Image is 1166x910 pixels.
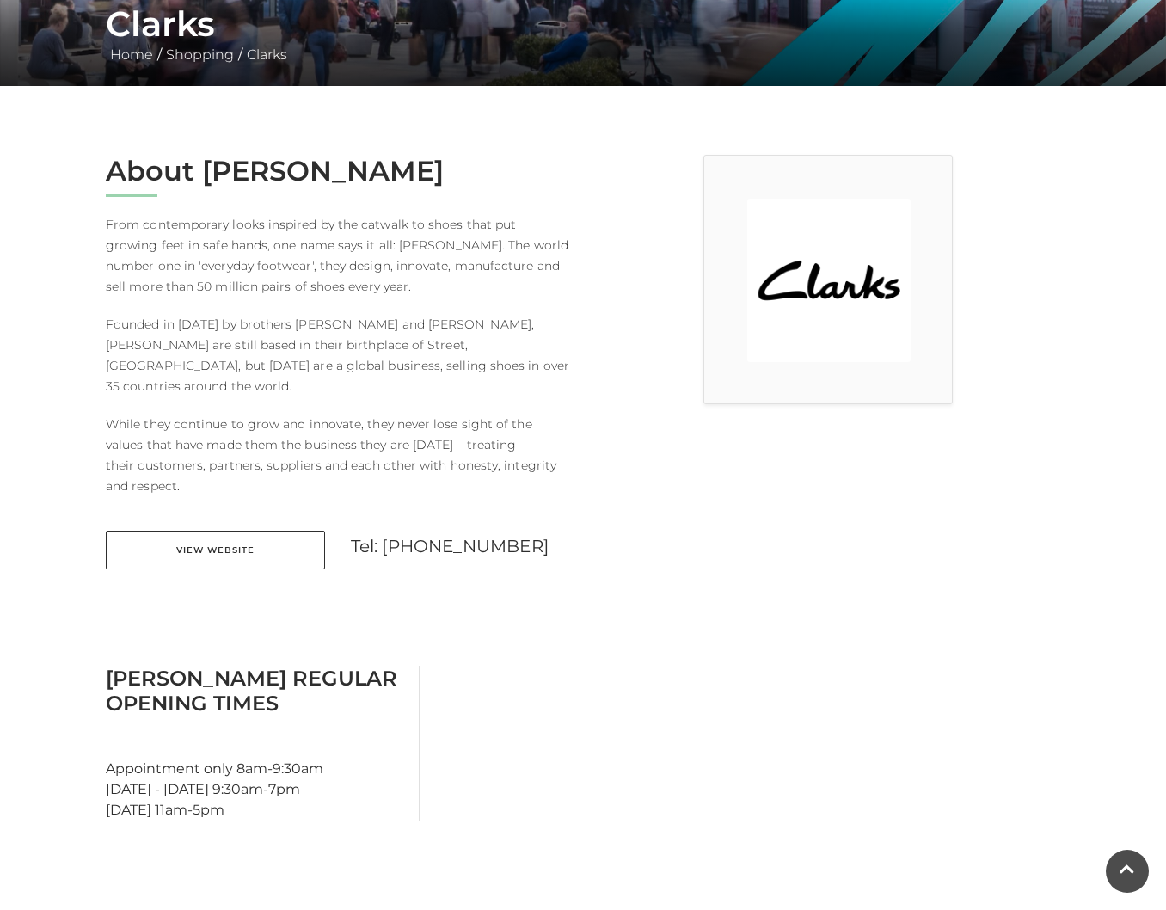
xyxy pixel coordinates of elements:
[106,666,406,716] h3: [PERSON_NAME] Regular Opening Times
[106,155,570,188] h2: About [PERSON_NAME]
[242,46,291,63] a: Clarks
[106,314,570,397] p: Founded in [DATE] by brothers [PERSON_NAME] and [PERSON_NAME], [PERSON_NAME] are still based in t...
[106,46,157,63] a: Home
[162,46,238,63] a: Shopping
[93,3,1073,65] div: / /
[351,536,549,556] a: Tel: [PHONE_NUMBER]
[93,666,420,821] div: Appointment only 8am-9:30am [DATE] - [DATE] 9:30am-7pm [DATE] 11am-5pm
[106,3,1060,45] h1: Clarks
[106,414,570,496] p: While they continue to grow and innovate, they never lose sight of the values that have made them...
[106,531,325,569] a: View Website
[106,214,570,297] p: From contemporary looks inspired by the catwalk to shoes that put growing feet in safe hands, one...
